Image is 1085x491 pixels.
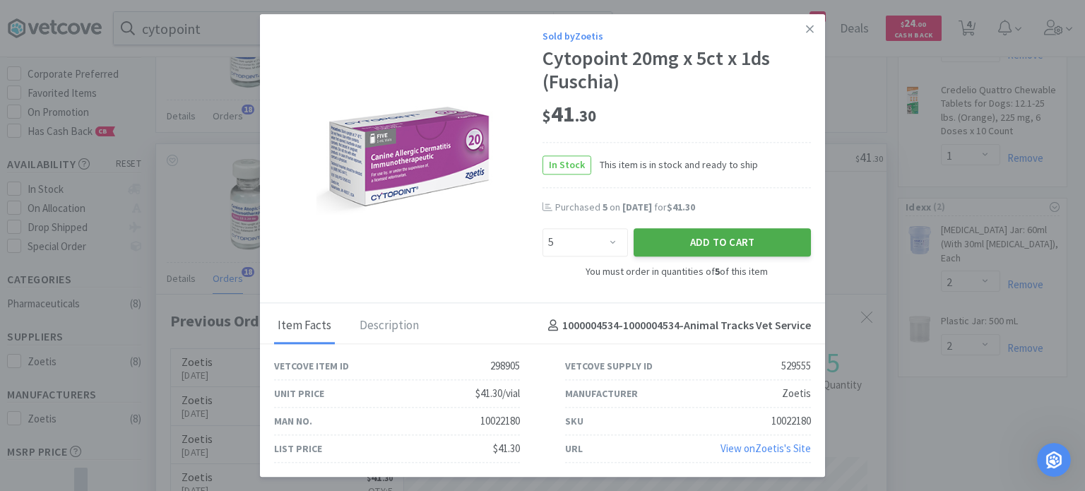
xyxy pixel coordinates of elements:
[274,441,322,456] div: List Price
[591,157,758,172] span: This item is in stock and ready to ship
[603,201,607,213] span: 5
[565,386,638,401] div: Manufacturer
[565,358,653,374] div: Vetcove Supply ID
[782,385,811,402] div: Zoetis
[715,266,720,278] strong: 5
[771,413,811,430] div: 10022180
[493,440,520,457] div: $41.30
[555,201,811,215] div: Purchased on for
[1037,443,1071,477] iframe: Intercom live chat
[274,413,312,429] div: Man No.
[316,62,500,246] img: bd664e03be1e4343977eeb9e4a5ab1c4_529555.jpeg
[667,201,695,213] span: $41.30
[542,28,811,44] div: Sold by Zoetis
[274,358,349,374] div: Vetcove Item ID
[565,413,583,429] div: SKU
[781,357,811,374] div: 529555
[274,386,324,401] div: Unit Price
[542,264,811,280] div: You must order in quantities of of this item
[356,309,422,344] div: Description
[634,229,811,257] button: Add to Cart
[542,106,551,126] span: $
[543,156,591,174] span: In Stock
[490,357,520,374] div: 298905
[575,106,596,126] span: . 30
[475,385,520,402] div: $41.30/vial
[622,201,652,213] span: [DATE]
[542,317,811,336] h4: 1000004534-1000004534 - Animal Tracks Vet Service
[542,100,596,128] span: 41
[542,47,811,94] div: Cytopoint 20mg x 5ct x 1ds (Fuschia)
[721,442,811,455] a: View onZoetis's Site
[274,309,335,344] div: Item Facts
[480,413,520,430] div: 10022180
[565,441,583,456] div: URL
